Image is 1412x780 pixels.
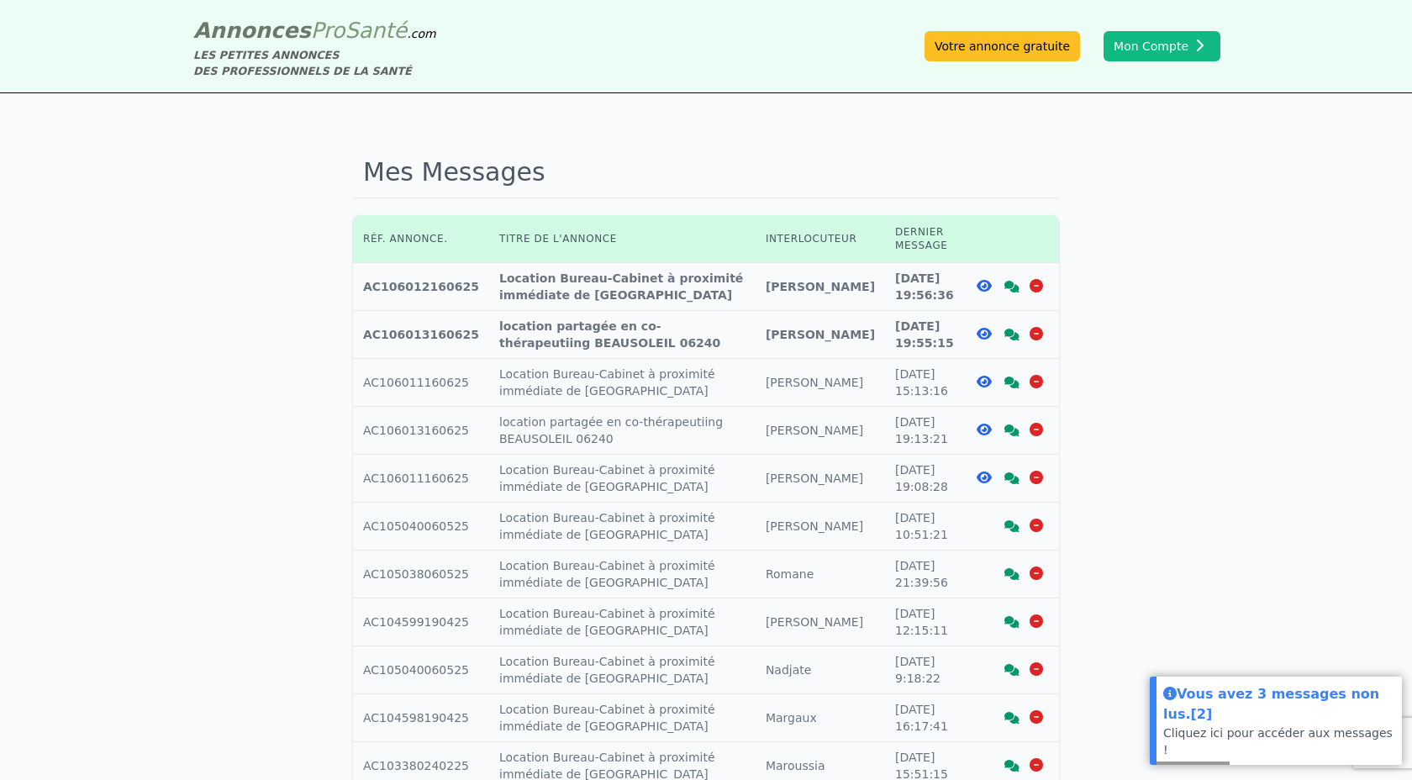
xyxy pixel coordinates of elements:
[885,407,965,455] td: [DATE] 19:13:21
[407,27,435,40] span: .com
[353,646,489,694] td: AC105040060525
[756,407,885,455] td: [PERSON_NAME]
[353,694,489,742] td: AC104598190425
[1030,567,1043,580] i: Supprimer la discussion
[885,263,965,311] td: [DATE] 19:56:36
[1004,520,1019,532] i: Voir la discussion
[756,694,885,742] td: Margaux
[977,423,992,436] i: Voir l'annonce
[756,598,885,646] td: [PERSON_NAME]
[756,455,885,503] td: [PERSON_NAME]
[1004,712,1019,724] i: Voir la discussion
[977,327,992,340] i: Voir l'annonce
[1030,662,1043,676] i: Supprimer la discussion
[1163,726,1393,756] a: Cliquez ici pour accéder aux messages !
[756,359,885,407] td: [PERSON_NAME]
[193,47,436,79] div: LES PETITES ANNONCES DES PROFESSIONNELS DE LA SANTÉ
[885,551,965,598] td: [DATE] 21:39:56
[977,375,992,388] i: Voir l'annonce
[1004,329,1019,340] i: Voir la discussion
[1030,327,1043,340] i: Supprimer la discussion
[1030,710,1043,724] i: Supprimer la discussion
[885,455,965,503] td: [DATE] 19:08:28
[345,18,407,43] span: Santé
[1030,423,1043,436] i: Supprimer la discussion
[1004,377,1019,388] i: Voir la discussion
[193,18,436,43] a: AnnoncesProSanté.com
[1104,31,1220,61] button: Mon Compte
[885,694,965,742] td: [DATE] 16:17:41
[925,31,1080,61] a: Votre annonce gratuite
[756,215,885,263] th: Interlocuteur
[193,18,311,43] span: Annonces
[1004,424,1019,436] i: Voir la discussion
[489,551,756,598] td: Location Bureau-Cabinet à proximité immédiate de [GEOGRAPHIC_DATA]
[756,503,885,551] td: [PERSON_NAME]
[353,551,489,598] td: AC105038060525
[489,694,756,742] td: Location Bureau-Cabinet à proximité immédiate de [GEOGRAPHIC_DATA]
[1004,472,1019,484] i: Voir la discussion
[1004,568,1019,580] i: Voir la discussion
[353,503,489,551] td: AC105040060525
[885,503,965,551] td: [DATE] 10:51:21
[1004,281,1019,292] i: Voir la discussion
[489,311,756,359] td: location partagée en co-thérapeutiing BEAUSOLEIL 06240
[885,311,965,359] td: [DATE] 19:55:15
[1030,519,1043,532] i: Supprimer la discussion
[885,598,965,646] td: [DATE] 12:15:11
[353,598,489,646] td: AC104599190425
[1030,614,1043,628] i: Supprimer la discussion
[353,311,489,359] td: AC106013160625
[353,263,489,311] td: AC106012160625
[353,455,489,503] td: AC106011160625
[885,646,965,694] td: [DATE] 9:18:22
[1030,471,1043,484] i: Supprimer la discussion
[489,263,756,311] td: Location Bureau-Cabinet à proximité immédiate de [GEOGRAPHIC_DATA]
[489,359,756,407] td: Location Bureau-Cabinet à proximité immédiate de [GEOGRAPHIC_DATA]
[1004,664,1019,676] i: Voir la discussion
[756,311,885,359] td: [PERSON_NAME]
[1004,760,1019,772] i: Voir la discussion
[489,503,756,551] td: Location Bureau-Cabinet à proximité immédiate de [GEOGRAPHIC_DATA]
[1030,758,1043,772] i: Supprimer la discussion
[489,455,756,503] td: Location Bureau-Cabinet à proximité immédiate de [GEOGRAPHIC_DATA]
[756,551,885,598] td: Romane
[353,147,1059,198] h1: Mes Messages
[489,407,756,455] td: location partagée en co-thérapeutiing BEAUSOLEIL 06240
[489,598,756,646] td: Location Bureau-Cabinet à proximité immédiate de [GEOGRAPHIC_DATA]
[353,215,489,263] th: Réf. annonce.
[353,407,489,455] td: AC106013160625
[1163,683,1395,725] div: Vous avez 3 messages non lus.
[756,263,885,311] td: [PERSON_NAME]
[1030,375,1043,388] i: Supprimer la discussion
[311,18,345,43] span: Pro
[489,646,756,694] td: Location Bureau-Cabinet à proximité immédiate de [GEOGRAPHIC_DATA]
[977,471,992,484] i: Voir l'annonce
[885,359,965,407] td: [DATE] 15:13:16
[885,215,965,263] th: Dernier message
[756,646,885,694] td: Nadjate
[977,279,992,292] i: Voir l'annonce
[1004,616,1019,628] i: Voir la discussion
[1030,279,1043,292] i: Supprimer la discussion
[353,359,489,407] td: AC106011160625
[489,215,756,263] th: Titre de l'annonce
